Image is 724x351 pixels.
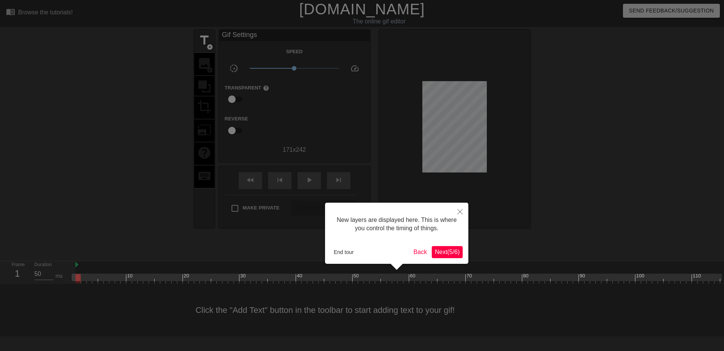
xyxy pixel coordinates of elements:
button: End tour [331,246,357,258]
button: Back [411,246,430,258]
div: New layers are displayed here. This is where you control the timing of things. [331,208,463,240]
button: Next [432,246,463,258]
span: Next ( 5 / 6 ) [435,249,460,255]
button: Close [452,203,468,220]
